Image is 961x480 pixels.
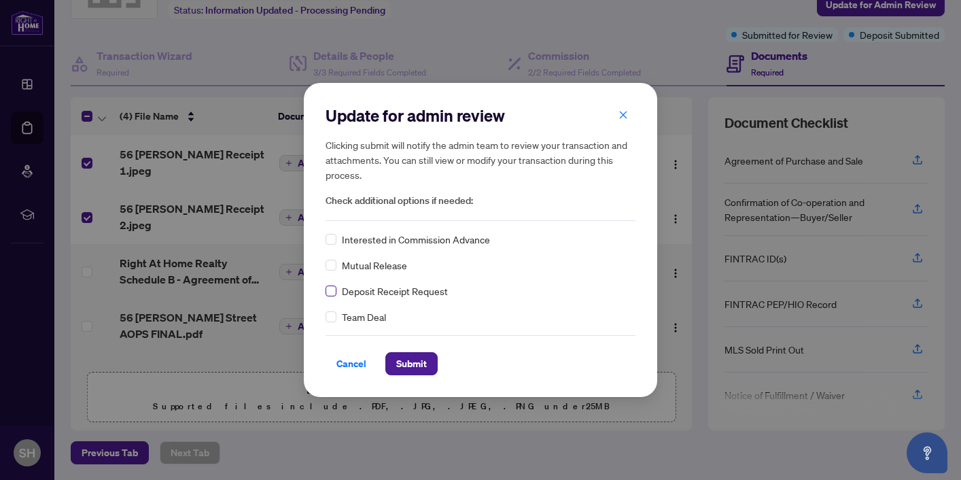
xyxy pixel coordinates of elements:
h2: Update for admin review [326,105,635,126]
span: Mutual Release [342,258,407,273]
span: Team Deal [342,309,386,324]
span: Cancel [336,353,366,375]
span: close [618,110,628,120]
h5: Clicking submit will notify the admin team to review your transaction and attachments. You can st... [326,137,635,182]
span: Deposit Receipt Request [342,284,448,298]
span: Check additional options if needed: [326,193,635,209]
button: Submit [385,352,438,375]
span: Submit [396,353,427,375]
button: Cancel [326,352,377,375]
button: Open asap [907,432,947,473]
span: Interested in Commission Advance [342,232,490,247]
